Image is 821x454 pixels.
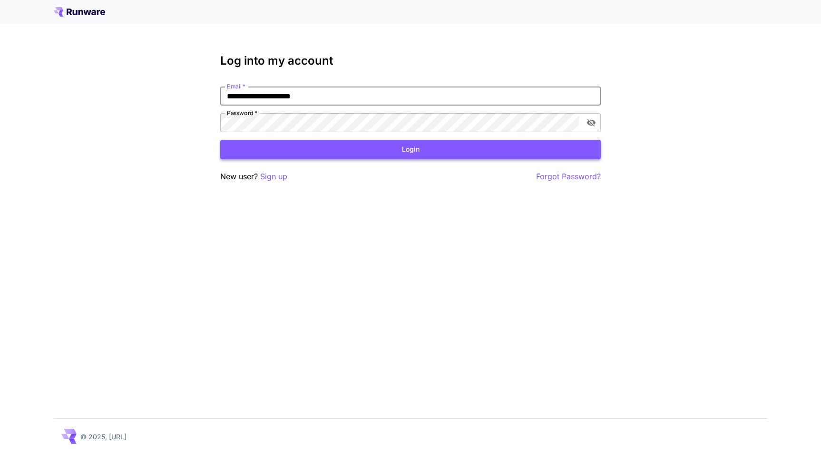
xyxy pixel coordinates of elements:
p: © 2025, [URL] [80,432,127,442]
button: Login [220,140,601,159]
p: New user? [220,171,287,183]
button: toggle password visibility [583,114,600,131]
button: Sign up [260,171,287,183]
label: Password [227,109,257,117]
label: Email [227,82,245,90]
button: Forgot Password? [536,171,601,183]
h3: Log into my account [220,54,601,68]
